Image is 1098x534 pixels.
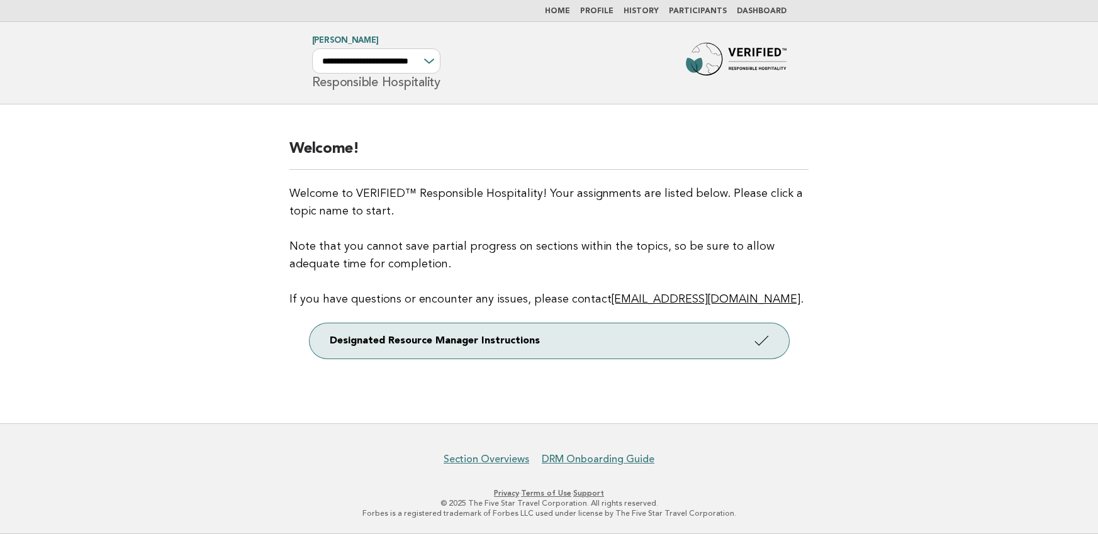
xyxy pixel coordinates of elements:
a: Profile [580,8,613,15]
h1: Responsible Hospitality [312,37,440,89]
a: Terms of Use [521,489,571,498]
a: Home [545,8,570,15]
a: Participants [669,8,727,15]
a: [PERSON_NAME] [312,36,379,45]
a: History [624,8,659,15]
a: Support [573,489,604,498]
a: Section Overviews [444,453,529,465]
p: Forbes is a registered trademark of Forbes LLC used under license by The Five Star Travel Corpora... [164,508,934,518]
p: Welcome to VERIFIED™ Responsible Hospitality! Your assignments are listed below. Please click a t... [289,185,809,308]
a: Designated Resource Manager Instructions [310,323,789,359]
a: Privacy [494,489,519,498]
p: · · [164,488,934,498]
p: © 2025 The Five Star Travel Corporation. All rights reserved. [164,498,934,508]
img: Forbes Travel Guide [686,43,787,83]
a: [EMAIL_ADDRESS][DOMAIN_NAME] [612,294,800,305]
a: DRM Onboarding Guide [542,453,654,465]
h2: Welcome! [289,139,809,170]
a: Dashboard [737,8,787,15]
